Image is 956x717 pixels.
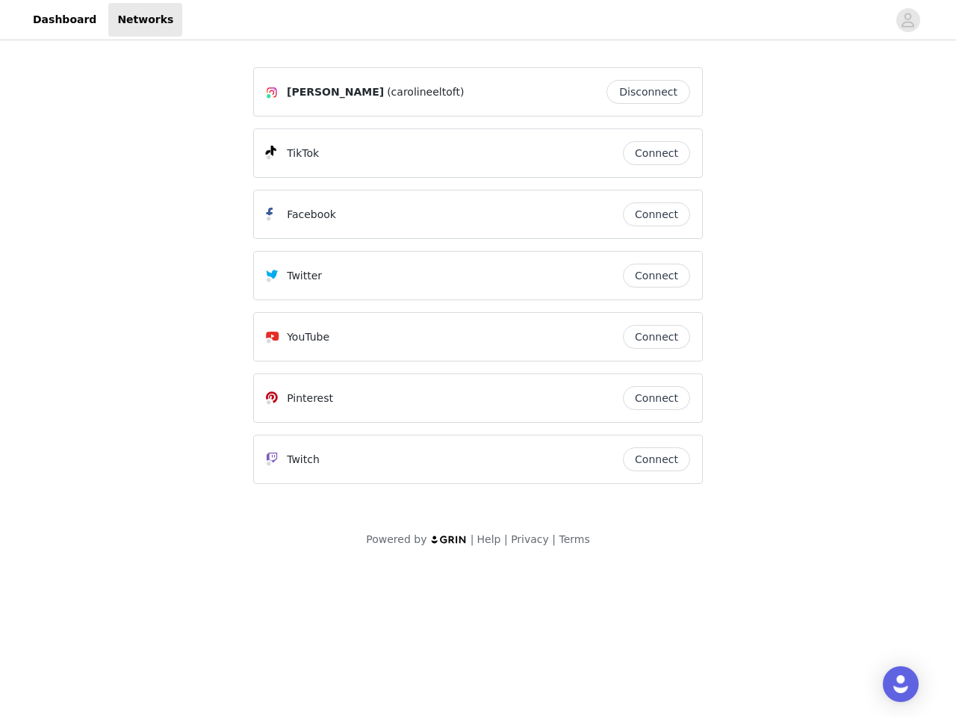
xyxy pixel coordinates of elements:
[623,447,690,471] button: Connect
[287,329,329,345] p: YouTube
[287,84,384,100] span: [PERSON_NAME]
[366,533,426,545] span: Powered by
[623,202,690,226] button: Connect
[606,80,690,104] button: Disconnect
[552,533,556,545] span: |
[623,386,690,410] button: Connect
[108,3,182,37] a: Networks
[287,207,336,223] p: Facebook
[883,666,919,702] div: Open Intercom Messenger
[24,3,105,37] a: Dashboard
[287,268,322,284] p: Twitter
[511,533,549,545] a: Privacy
[287,452,320,468] p: Twitch
[266,87,278,99] img: Instagram Icon
[471,533,474,545] span: |
[623,325,690,349] button: Connect
[623,264,690,288] button: Connect
[477,533,501,545] a: Help
[287,146,319,161] p: TikTok
[901,8,915,32] div: avatar
[559,533,589,545] a: Terms
[623,141,690,165] button: Connect
[430,535,468,544] img: logo
[387,84,464,100] span: (carolineeltoft)
[287,391,333,406] p: Pinterest
[504,533,508,545] span: |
